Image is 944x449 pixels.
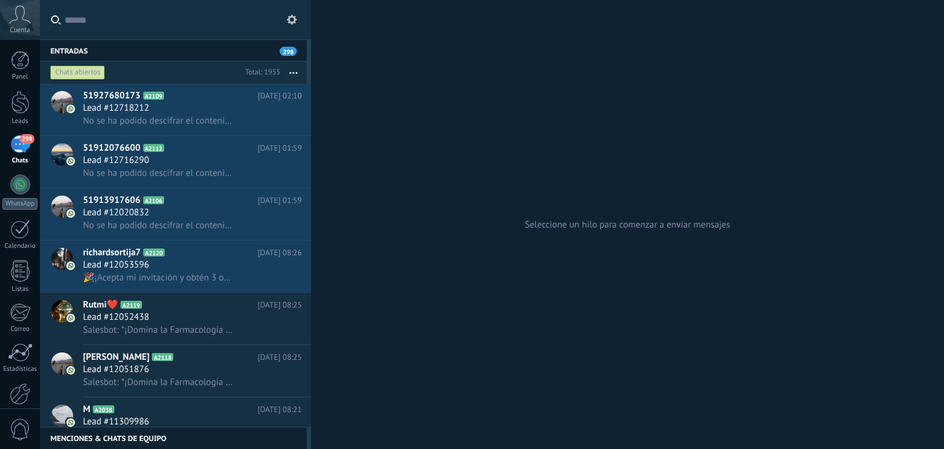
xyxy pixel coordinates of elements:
[83,207,149,219] span: Lead #12020832
[258,142,302,154] span: [DATE] 01:59
[66,157,75,165] img: icon
[40,427,307,449] div: Menciones & Chats de equipo
[66,314,75,322] img: icon
[83,299,118,311] span: Rutmi❤️
[2,242,38,250] div: Calendario
[2,198,37,210] div: WhatsApp
[2,325,38,333] div: Correo
[83,167,234,179] span: No se ha podido descifrar el contenido del mensaje. El mensaje no puede leerse aquí. Por favor, v...
[83,272,234,284] span: 🎉¡Acepta mi invitación y obtén 3 obsequios!👇 [URL][DOMAIN_NAME]
[2,73,38,81] div: Panel
[120,301,142,309] span: A2119
[240,66,280,79] div: Total: 1955
[40,345,311,397] a: avataricon[PERSON_NAME]A2118[DATE] 08:25Lead #12051876Salesbot: *¡Domina la Farmacología con Nues...
[83,154,149,167] span: Lead #12716290
[66,366,75,375] img: icon
[83,259,149,271] span: Lead #12053596
[66,105,75,113] img: icon
[40,240,311,292] a: avatariconrichardsortija7A2120[DATE] 08:26Lead #12053596🎉¡Acepta mi invitación y obtén 3 obsequio...
[83,220,234,231] span: No se ha podido descifrar el contenido del mensaje. El mensaje no puede leerse aquí. Por favor, v...
[83,403,90,416] span: M
[20,134,34,144] span: 298
[83,142,141,154] span: 51912076600
[66,418,75,427] img: icon
[258,403,302,416] span: [DATE] 08:21
[83,311,149,324] span: Lead #12052438
[83,416,149,428] span: Lead #11309986
[83,351,149,364] span: [PERSON_NAME]
[143,92,165,100] span: A2109
[83,194,141,207] span: 51913917606
[2,365,38,373] div: Estadísticas
[2,285,38,293] div: Listas
[143,248,165,256] span: A2120
[258,90,302,102] span: [DATE] 02:10
[152,353,173,361] span: A2118
[83,102,149,114] span: Lead #12718212
[66,261,75,270] img: icon
[40,397,311,449] a: avatariconMA2038[DATE] 08:21Lead #11309986
[258,351,302,364] span: [DATE] 08:25
[40,293,311,344] a: avatariconRutmi❤️A2119[DATE] 08:25Lead #12052438Salesbot: *¡Domina la Farmacología con Nuestro 2x...
[258,299,302,311] span: [DATE] 08:25
[83,115,234,127] span: No se ha podido descifrar el contenido del mensaje. El mensaje no puede leerse aquí. Por favor, v...
[93,405,114,413] span: A2038
[143,144,165,152] span: A2112
[2,117,38,125] div: Leads
[280,47,297,56] span: 298
[83,247,141,259] span: richardsortija7
[83,376,234,388] span: Salesbot: *¡Domina la Farmacología con Nuestro 2x1 Irresistible!* 📚💊🤔 _¿Cansado de estudiar aburr...
[258,247,302,259] span: [DATE] 08:26
[40,39,307,62] div: Entradas
[83,324,234,336] span: Salesbot: *¡Domina la Farmacología con Nuestro 2x1 Irresistible!* 📚💊🤔 _¿Cansado de estudiar aburr...
[143,196,165,204] span: A2106
[40,136,311,188] a: avataricon51912076600A2112[DATE] 01:59Lead #12716290No se ha podido descifrar el contenido del me...
[66,209,75,218] img: icon
[83,90,141,102] span: 51927680173
[2,157,38,165] div: Chats
[40,188,311,240] a: avataricon51913917606A2106[DATE] 01:59Lead #12020832No se ha podido descifrar el contenido del me...
[50,65,105,80] div: Chats abiertos
[10,26,30,34] span: Cuenta
[83,364,149,376] span: Lead #12051876
[40,84,311,135] a: avataricon51927680173A2109[DATE] 02:10Lead #12718212No se ha podido descifrar el contenido del me...
[258,194,302,207] span: [DATE] 01:59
